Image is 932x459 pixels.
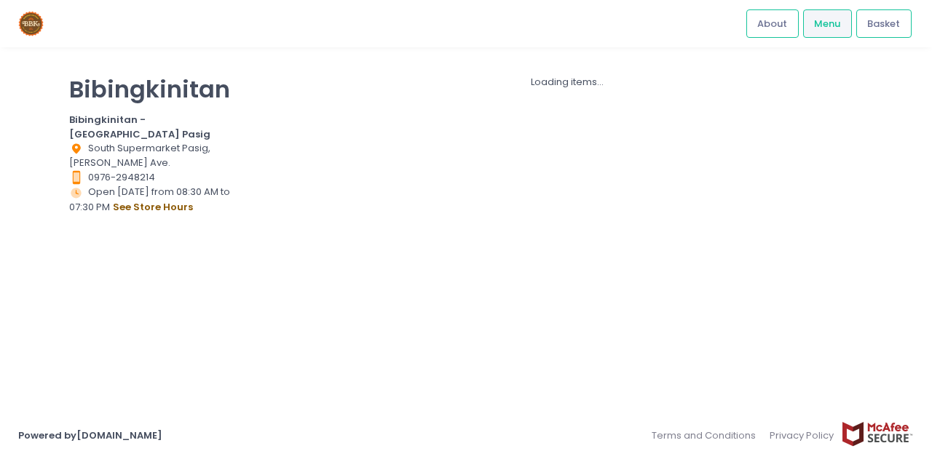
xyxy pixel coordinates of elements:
span: Basket [867,17,900,31]
div: 0976-2948214 [69,170,254,185]
a: Privacy Policy [763,421,842,450]
a: Menu [803,9,852,37]
b: Bibingkinitan - [GEOGRAPHIC_DATA] Pasig [69,113,210,141]
img: logo [18,11,44,36]
span: About [757,17,787,31]
button: see store hours [112,199,194,215]
span: Menu [814,17,840,31]
div: Loading items... [272,75,863,89]
div: Open [DATE] from 08:30 AM to 07:30 PM [69,185,254,215]
a: About [746,9,799,37]
img: mcafee-secure [841,421,914,447]
a: Powered by[DOMAIN_NAME] [18,428,162,442]
a: Terms and Conditions [652,421,763,450]
div: South Supermarket Pasig, [PERSON_NAME] Ave. [69,141,254,170]
p: Bibingkinitan [69,75,254,103]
